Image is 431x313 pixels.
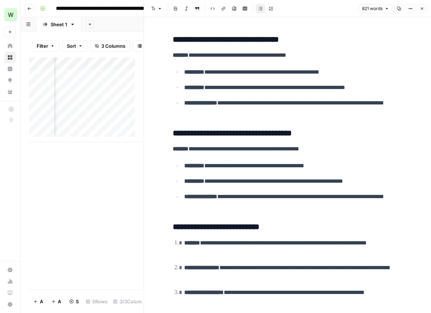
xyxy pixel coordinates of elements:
a: Insights [4,63,16,75]
span: W [8,10,14,19]
span: 821 words [362,5,383,12]
span: Filter [37,42,48,50]
button: Help + Support [4,299,16,310]
a: Your Data [4,86,16,98]
span: 3 Columns [101,42,125,50]
a: Learning Hub [4,287,16,299]
button: Sort [62,40,87,52]
button: Stop Runs [65,296,83,307]
button: Add 10 Rows [47,296,65,307]
div: Sheet 1 [51,21,67,28]
span: Sort [67,42,76,50]
span: Stop Runs [76,298,79,305]
button: Filter [32,40,59,52]
div: 3/3 Columns [110,296,150,307]
button: Add Row [29,296,47,307]
a: Usage [4,276,16,287]
span: Add 10 Rows [58,298,61,305]
a: Browse [4,52,16,63]
button: 3 Columns [90,40,130,52]
button: 821 words [359,4,392,13]
a: Sheet 1 [37,17,81,32]
span: Add Row [40,298,43,305]
a: Settings [4,264,16,276]
div: 5 Rows [83,296,110,307]
a: Opportunities [4,75,16,86]
a: Home [4,40,16,52]
button: Workspace: Workspace1 [4,6,16,24]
